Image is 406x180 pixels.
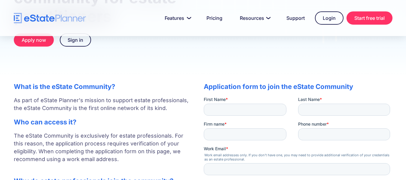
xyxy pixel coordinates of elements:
[14,33,54,47] a: Apply now
[279,12,312,24] a: Support
[204,83,392,90] h2: Application form to join the eState Community
[346,11,392,25] a: Start free trial
[14,96,192,112] p: As part of eState Planner's mission to support estate professionals, the eState Community is the ...
[14,118,192,126] h2: Who can access it?
[14,132,192,171] p: The eState Community is exclusively for estate professionals. For this reason, the application pr...
[199,12,230,24] a: Pricing
[60,33,91,47] a: Sign in
[14,13,86,23] a: home
[157,12,196,24] a: Features
[14,83,192,90] h2: What is the eState Community?
[315,11,343,25] a: Login
[233,12,276,24] a: Resources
